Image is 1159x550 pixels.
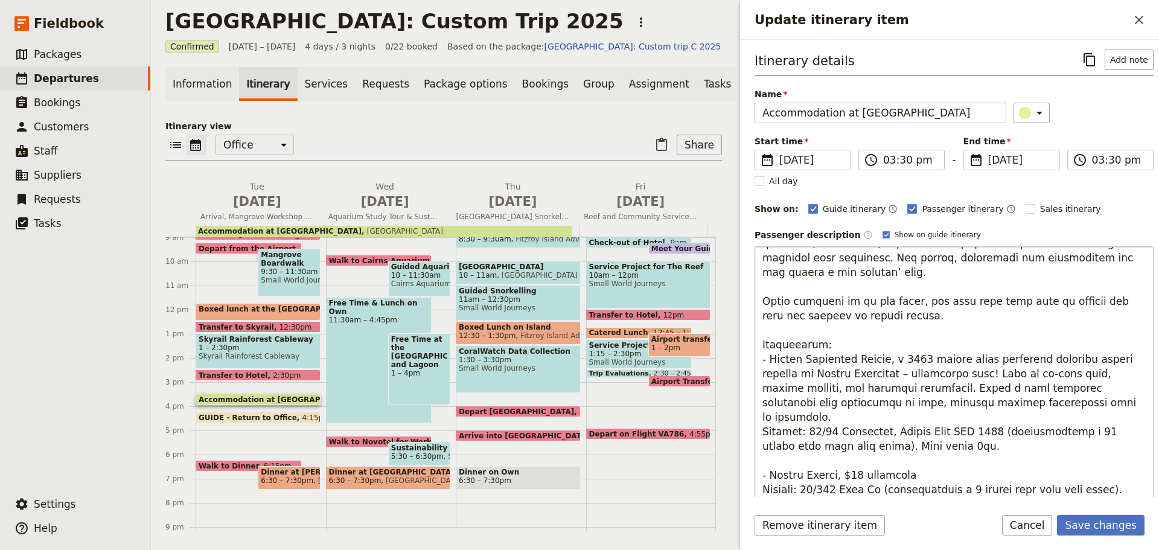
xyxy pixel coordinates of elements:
button: Add after day 4 [701,200,713,212]
button: Save changes [1057,515,1145,536]
span: 2:30 – 2:45pm [654,370,702,377]
span: [GEOGRAPHIC_DATA] [497,271,578,280]
div: Free Time at the [GEOGRAPHIC_DATA] and Lagoon1 – 4pm [388,333,450,405]
div: 4 pm [165,401,196,411]
span: Small World Journeys [444,452,525,461]
span: Small World Journeys [459,364,578,373]
input: Name [755,103,1006,123]
span: [DATE] – [DATE] [229,40,296,53]
span: 4pm [579,408,596,415]
h2: Update itinerary item [755,11,1129,29]
span: Settings [34,498,76,510]
span: Trip Evaluations [589,370,654,377]
button: Share [677,135,722,155]
button: Add note [1105,50,1154,70]
span: All day [769,175,798,187]
span: Guide itinerary [823,203,886,215]
span: 2:30pm [273,371,301,379]
a: Requests [355,67,417,101]
div: Walk to Dinner6:15pm [196,460,302,472]
span: Transfer to Skyrail [199,323,279,331]
span: Check-out of Hotel [589,238,671,246]
span: 12pm [663,311,685,319]
div: Service Project for The Reef10am – 12pmSmall World Journeys [586,261,711,309]
span: 4:15pm [302,414,330,421]
button: Thu [DATE][GEOGRAPHIC_DATA] Snorkelling & [GEOGRAPHIC_DATA] [452,181,579,225]
span: [DATE] [456,193,570,211]
span: Show on guide itinerary [895,230,981,240]
div: Boxed lunch at the [GEOGRAPHIC_DATA] [196,303,321,321]
span: Depart from the Airport [199,245,301,252]
button: ​ [1014,103,1050,123]
span: [DATE] [584,193,697,211]
div: Depart from the Airport9:15am [196,243,302,254]
span: Departures [34,72,99,85]
button: Add before day 1 [190,183,202,195]
span: Accommodation at [GEOGRAPHIC_DATA] [199,395,368,403]
span: Staff [34,145,58,157]
span: 6:30 – 7:30pm [459,476,511,485]
h2: Wed [328,181,442,211]
span: Sustainability Workshop [391,444,447,452]
span: Transfer to Hotel [199,371,273,379]
div: 9 am [165,232,196,242]
button: Add before day 1 [190,200,202,212]
span: Dinner at [GEOGRAPHIC_DATA] [329,468,448,476]
span: Bookings [34,97,80,109]
a: Information [165,67,239,101]
span: Confirmed [165,40,219,53]
div: [GEOGRAPHIC_DATA]10 – 11am[GEOGRAPHIC_DATA] [456,261,581,284]
h2: Tue [200,181,314,211]
button: Paste itinerary item [651,135,672,155]
span: Airport transfer [651,335,707,344]
span: [DATE] [988,153,1052,167]
button: Add before day 2 [318,181,330,225]
a: Assignment [622,67,697,101]
span: [GEOGRAPHIC_DATA] [459,263,578,271]
button: Cancel [1002,515,1053,536]
a: Tasks [697,67,739,101]
span: Cairns Aquarium [391,280,447,288]
div: Trip Evaluations2:30 – 2:45pm [586,369,692,378]
div: Catered Lunch12:45 – 1:15pm [586,327,692,339]
div: Show on: [755,203,799,215]
span: 6:30 – 7:30pm [329,476,382,485]
span: 1:15 – 2:30pm [589,350,689,358]
span: 6:30 – 7:30pm [261,476,313,485]
div: 12 pm [165,305,196,315]
input: ​ [883,153,937,167]
span: 10 – 11am [459,271,497,280]
div: 2 pm [165,353,196,363]
a: Group [576,67,622,101]
div: 3 pm [165,377,196,387]
span: ​ [1073,153,1087,167]
span: Fieldbook [34,14,104,33]
span: Transfer to Hotel [589,311,663,319]
h2: Fri [584,181,697,211]
span: [DATE] [328,193,442,211]
span: 0/22 booked [385,40,438,53]
span: Meet Your Guide in Reception & Depart [651,245,817,252]
button: Actions [631,12,651,33]
div: Guided Snorkelling11am – 12:30pmSmall World Journeys [456,285,581,321]
div: Service Project for People From Remote Communities1:15 – 2:30pmSmall World Journeys [586,339,692,369]
span: Passenger itinerary [922,203,1003,215]
span: Suppliers [34,169,81,181]
span: Walk to Dinner [199,462,264,470]
span: Tasks [34,217,62,229]
span: Service Project for The Reef [589,263,708,271]
span: Dinner at [PERSON_NAME][GEOGRAPHIC_DATA] [261,468,317,476]
div: Arrive into [GEOGRAPHIC_DATA] [456,430,581,441]
span: 10am – 12pm [589,271,708,280]
h2: Thu [456,181,570,211]
span: Skyrail Rainforest Cableway [199,352,318,360]
button: Add before day 3 [445,181,458,225]
input: ​ [1092,153,1146,167]
button: Add before day 4 [573,181,586,225]
span: Arrive into [GEOGRAPHIC_DATA] [459,432,595,440]
span: [PERSON_NAME]'s Cafe [313,476,403,485]
span: Arrival, Mangrove Workshop & Rainforest Cableway [196,212,319,222]
div: Transfer to Hotel2:30pm [196,369,321,381]
span: Walk to Novotel for Workshop & Dinner [329,438,494,446]
div: 11 am [165,281,196,290]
